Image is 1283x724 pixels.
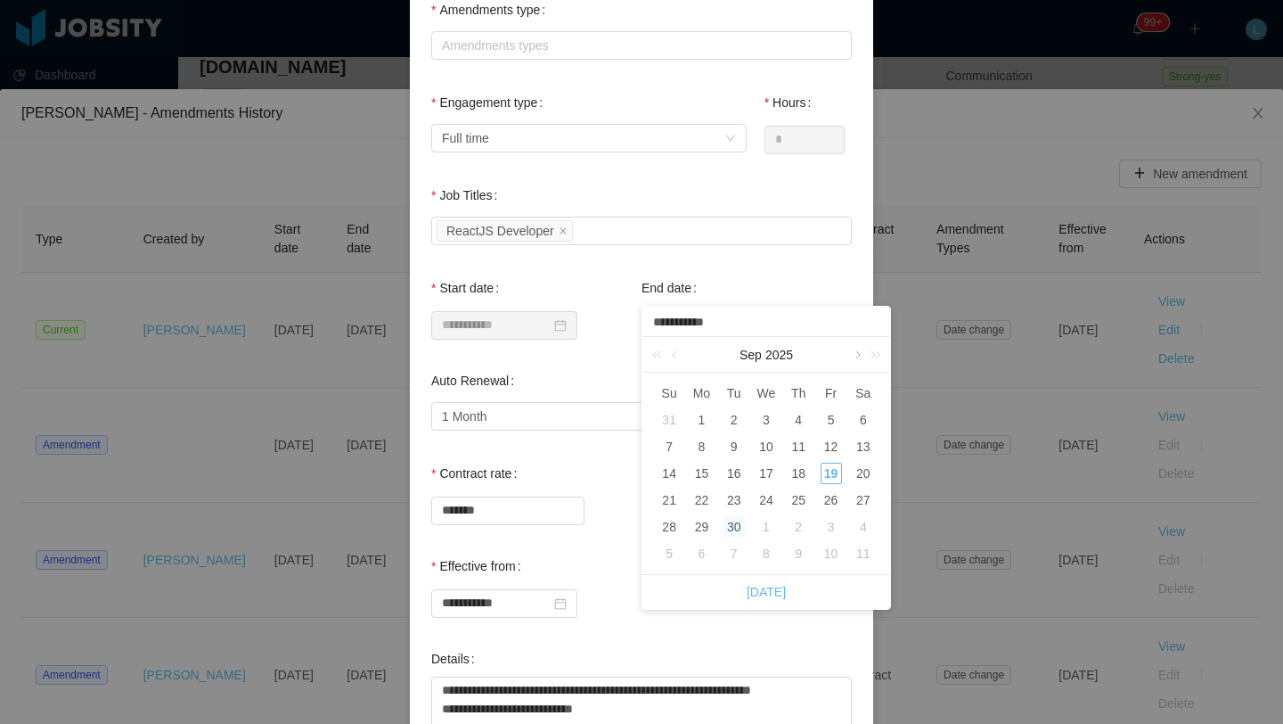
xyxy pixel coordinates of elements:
div: 12 [821,436,842,457]
div: 8 [756,543,777,564]
div: 7 [723,543,745,564]
td: October 7, 2025 [718,540,750,567]
td: October 3, 2025 [814,514,846,540]
div: 9 [788,543,809,564]
td: September 9, 2025 [718,433,750,460]
div: 1 [756,516,777,538]
th: Sun [653,380,685,407]
td: October 1, 2025 [750,514,782,540]
div: 14 [658,463,680,484]
td: September 30, 2025 [718,514,750,540]
td: September 2, 2025 [718,407,750,433]
label: Contract rate [431,466,524,481]
i: icon: calendar [554,597,567,610]
div: 4 [788,409,809,431]
span: Tu [718,385,750,401]
div: 18 [788,463,809,484]
i: icon: calendar [554,319,567,332]
label: Amendments type [431,3,552,17]
span: Mo [685,385,717,401]
div: 27 [853,490,874,511]
span: Sa [847,385,879,401]
td: September 6, 2025 [847,407,879,433]
td: September 17, 2025 [750,460,782,487]
div: 19 [821,463,842,484]
td: September 23, 2025 [718,487,750,514]
th: Tue [718,380,750,407]
span: Fr [814,385,846,401]
li: ReactJS Developer [437,220,573,242]
span: We [750,385,782,401]
span: Su [653,385,685,401]
a: [DATE] [747,575,786,609]
th: Thu [782,380,814,407]
td: October 6, 2025 [685,540,717,567]
label: Engagement type [431,95,550,110]
td: September 28, 2025 [653,514,685,540]
div: 29 [691,516,712,538]
div: ReactJS Developer [446,221,554,241]
th: Sat [847,380,879,407]
td: September 29, 2025 [685,514,717,540]
div: 10 [756,436,777,457]
div: 1 Month [442,403,487,430]
label: Hours [764,95,819,110]
div: 6 [853,409,874,431]
div: Full time [442,125,489,152]
td: September 19, 2025 [814,460,846,487]
td: October 9, 2025 [782,540,814,567]
div: 11 [788,436,809,457]
td: October 2, 2025 [782,514,814,540]
th: Fri [814,380,846,407]
div: 15 [691,463,712,484]
div: 22 [691,490,712,511]
div: 26 [821,490,842,511]
input: Contract rate [432,498,584,524]
th: Mon [685,380,717,407]
div: 13 [853,436,874,457]
td: September 27, 2025 [847,487,879,514]
a: 2025 [764,337,795,373]
td: October 4, 2025 [847,514,879,540]
div: 23 [723,490,745,511]
td: September 18, 2025 [782,460,814,487]
input: Amendments type [437,36,446,57]
td: September 8, 2025 [685,433,717,460]
label: Auto Renewal [431,374,521,388]
div: 30 [723,516,745,538]
div: 5 [658,543,680,564]
td: August 31, 2025 [653,407,685,433]
div: 3 [756,409,777,431]
div: 16 [723,463,745,484]
td: October 8, 2025 [750,540,782,567]
div: 20 [853,463,874,484]
label: Start date [431,281,506,295]
label: Job Titles [431,188,504,202]
span: Th [782,385,814,401]
td: September 22, 2025 [685,487,717,514]
td: September 20, 2025 [847,460,879,487]
a: Last year (Control + left) [649,337,672,373]
div: 17 [756,463,777,484]
label: Effective from [431,559,528,573]
td: September 25, 2025 [782,487,814,514]
td: September 16, 2025 [718,460,750,487]
input: Hours [765,127,844,153]
td: September 12, 2025 [814,433,846,460]
td: September 26, 2025 [814,487,846,514]
div: 8 [691,436,712,457]
div: 28 [658,516,680,538]
td: September 11, 2025 [782,433,814,460]
div: 31 [658,409,680,431]
a: Sep [738,337,764,373]
div: 10 [821,543,842,564]
td: September 7, 2025 [653,433,685,460]
td: September 4, 2025 [782,407,814,433]
td: September 1, 2025 [685,407,717,433]
th: Wed [750,380,782,407]
div: 3 [821,516,842,538]
i: icon: close [559,226,568,237]
td: September 24, 2025 [750,487,782,514]
div: 5 [821,409,842,431]
div: 6 [691,543,712,564]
